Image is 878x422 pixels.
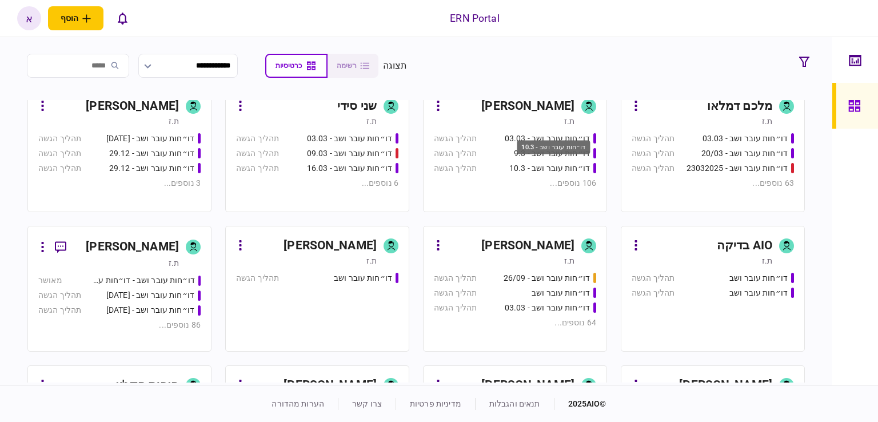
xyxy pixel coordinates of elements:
[504,272,590,284] div: דו״חות עובר ושב - 26/09
[307,133,392,145] div: דו״חות עובר ושב - 03.03
[632,162,675,174] div: תהליך הגשה
[284,376,377,395] div: [PERSON_NAME]
[236,162,279,174] div: תהליך הגשה
[434,162,477,174] div: תהליך הגשה
[423,86,607,212] a: [PERSON_NAME]ת.זדו״חות עובר ושב - 03.03תהליך הגשהדו״חות עובר ושב - 9.3תהליך הגשהדו״חות עובר ושב -...
[169,116,179,127] div: ת.ז
[505,133,590,145] div: דו״חות עובר ושב - 03.03
[481,237,574,255] div: [PERSON_NAME]
[109,148,194,160] div: דו״חות עובר ושב - 29.12
[434,177,596,189] div: 106 נוספים ...
[236,148,279,160] div: תהליך הגשה
[225,226,409,352] a: [PERSON_NAME]ת.זדו״חות עובר ושבתהליך הגשה
[106,133,194,145] div: דו״חות עובר ושב - 26.12.24
[307,148,392,160] div: דו״חות עובר ושב - 09.03
[38,177,201,189] div: 3 נוספים ...
[434,272,477,284] div: תהליך הגשה
[38,133,81,145] div: תהליך הגשה
[434,317,596,329] div: 64 נוספים ...
[707,97,772,116] div: מלכם דמלאו
[109,162,194,174] div: דו״חות עובר ושב - 29.12
[27,86,211,212] a: [PERSON_NAME]ת.זדו״חות עובר ושב - 26.12.24תהליך הגשהדו״חות עובר ושב - 29.12תהליך הגשהדו״חות עובר ...
[334,272,392,284] div: דו״חות עובר ושב
[762,116,772,127] div: ת.ז
[632,177,794,189] div: 63 נוספים ...
[86,238,179,256] div: [PERSON_NAME]
[762,255,772,266] div: ת.ז
[265,54,328,78] button: כרטיסיות
[621,86,805,212] a: מלכם דמלאות.זדו״חות עובר ושב - 03.03תהליך הגשהדו״חות עובר ושב - 20/03תהליך הגשהדו״חות עובר ושב - ...
[505,302,590,314] div: דו״חות עובר ושב - 03.03
[366,255,377,266] div: ת.ז
[276,62,302,70] span: כרטיסיות
[481,97,574,116] div: [PERSON_NAME]
[93,274,195,286] div: דו״חות עובר ושב - דו״חות עובר ושב
[86,97,179,116] div: [PERSON_NAME]
[434,287,477,299] div: תהליך הגשה
[703,133,788,145] div: דו״חות עובר ושב - 03.03
[225,86,409,212] a: שני סידית.זדו״חות עובר ושב - 03.03תהליך הגשהדו״חות עובר ושב - 09.03תהליך הגשהדו״חות עובר ושב - 16...
[632,133,675,145] div: תהליך הגשה
[284,237,377,255] div: [PERSON_NAME]
[337,62,357,70] span: רשימה
[481,376,574,395] div: [PERSON_NAME]
[38,304,81,316] div: תהליך הגשה
[489,399,540,408] a: תנאים והגבלות
[514,148,590,160] div: דו״חות עובר ושב - 9.3
[169,257,179,269] div: ת.ז
[38,289,81,301] div: תהליך הגשה
[509,162,590,174] div: דו״חות עובר ושב - 10.3
[328,54,378,78] button: רשימה
[410,399,461,408] a: מדיניות פרטיות
[17,6,41,30] button: א
[106,289,194,301] div: דו״חות עובר ושב - 30.10.24
[27,226,211,352] a: [PERSON_NAME]ת.זדו״חות עובר ושב - דו״חות עובר ושב מאושרדו״חות עובר ושב - 30.10.24תהליך הגשהדו״חות...
[434,302,477,314] div: תהליך הגשה
[383,59,408,73] div: תצוגה
[106,304,194,316] div: דו״חות עובר ושב - 31.10.2024
[532,287,590,299] div: דו״חות עובר ושב
[729,272,788,284] div: דו״חות עובר ושב
[366,116,377,127] div: ת.ז
[48,6,103,30] button: פתח תפריט להוספת לקוח
[632,272,675,284] div: תהליך הגשה
[434,148,477,160] div: תהליך הגשה
[236,272,279,284] div: תהליך הגשה
[679,376,772,395] div: [PERSON_NAME]
[110,6,134,30] button: פתח רשימת התראות
[236,177,398,189] div: 6 נוספים ...
[687,162,788,174] div: דו״חות עובר ושב - 23032025
[272,399,324,408] a: הערות מהדורה
[564,255,574,266] div: ת.ז
[564,116,574,127] div: ת.ז
[729,287,788,299] div: דו״חות עובר ושב
[554,398,606,410] div: © 2025 AIO
[38,274,62,286] div: מאושר
[115,376,179,395] div: חופית סקג'יו
[423,226,607,352] a: [PERSON_NAME]ת.זדו״חות עובר ושב - 26/09תהליך הגשהדו״חות עובר ושבתהליך הגשהדו״חות עובר ושב - 03.03...
[701,148,788,160] div: דו״חות עובר ושב - 20/03
[236,133,279,145] div: תהליך הגשה
[632,287,675,299] div: תהליך הגשה
[517,140,590,154] div: דו״חות עובר ושב - 10.3
[38,148,81,160] div: תהליך הגשה
[450,11,499,26] div: ERN Portal
[621,226,805,352] a: AIO בדיקהת.זדו״חות עובר ושבתהליך הגשהדו״חות עובר ושבתהליך הגשה
[307,162,392,174] div: דו״חות עובר ושב - 16.03
[717,237,772,255] div: AIO בדיקה
[434,133,477,145] div: תהליך הגשה
[337,97,377,116] div: שני סידי
[38,319,201,331] div: 86 נוספים ...
[38,162,81,174] div: תהליך הגשה
[352,399,382,408] a: צרו קשר
[632,148,675,160] div: תהליך הגשה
